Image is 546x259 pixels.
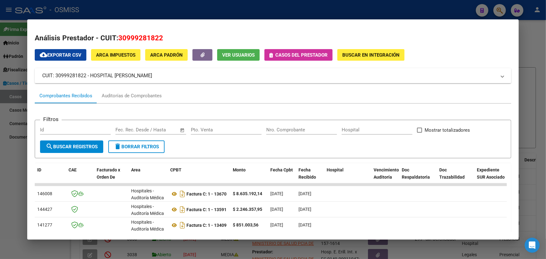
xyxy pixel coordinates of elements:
strong: Factura C: 1 - 13409 [186,223,227,228]
span: [DATE] [299,207,311,212]
span: Exportar CSV [40,52,81,58]
span: CPBT [170,167,181,172]
span: Buscar en Integración [342,52,400,58]
datatable-header-cell: ID [35,163,66,191]
datatable-header-cell: CAE [66,163,94,191]
span: Hospitales - Auditoría Médica [131,188,164,201]
datatable-header-cell: Hospital [324,163,371,191]
h2: Análisis Prestador - CUIT: [35,33,511,43]
strong: $ 2.246.357,95 [233,207,262,212]
datatable-header-cell: Vencimiento Auditoría [371,163,399,191]
datatable-header-cell: Expediente SUR Asociado [474,163,509,191]
strong: Factura C: 1 - 13670 [186,191,227,196]
span: ARCA Impuestos [96,52,135,58]
datatable-header-cell: Doc Respaldatoria [399,163,437,191]
datatable-header-cell: Monto [230,163,268,191]
span: Borrar Filtros [114,144,159,150]
datatable-header-cell: Doc Trazabilidad [437,163,474,191]
span: Vencimiento Auditoría [374,167,399,180]
i: Descargar documento [178,189,186,199]
mat-panel-title: CUIT: 30999281822 - HOSPITAL [PERSON_NAME] [42,72,496,79]
span: ID [37,167,41,172]
span: 30999281822 [118,34,163,42]
span: 144427 [37,207,52,212]
span: [DATE] [270,207,283,212]
mat-icon: delete [114,143,121,150]
button: Borrar Filtros [108,140,165,153]
button: Ver Usuarios [217,49,260,61]
span: Doc Respaldatoria [402,167,430,180]
button: Buscar Registros [40,140,103,153]
span: Fecha Recibido [299,167,316,180]
button: ARCA Impuestos [91,49,140,61]
i: Descargar documento [178,205,186,215]
span: [DATE] [270,191,283,196]
span: Buscar Registros [46,144,98,150]
button: Open calendar [179,127,186,134]
span: Casos del prestador [275,52,328,58]
div: Open Intercom Messenger [525,238,540,253]
span: [DATE] [270,222,283,227]
h3: Filtros [40,115,62,123]
div: Comprobantes Recibidos [39,92,92,99]
span: Hospitales - Auditoría Médica [131,220,164,232]
span: Fecha Cpbt [270,167,293,172]
strong: $ 8.635.192,14 [233,191,262,196]
strong: $ 851.003,56 [233,222,258,227]
button: ARCA Padrón [145,49,188,61]
datatable-header-cell: Facturado x Orden De [94,163,129,191]
span: Doc Trazabilidad [439,167,465,180]
span: 141277 [37,222,52,227]
span: Ver Usuarios [222,52,255,58]
mat-icon: cloud_download [40,51,47,58]
i: Descargar documento [178,220,186,230]
span: 146008 [37,191,52,196]
span: CAE [69,167,77,172]
strong: Factura C: 1 - 13591 [186,207,227,212]
datatable-header-cell: Area [129,163,168,191]
span: Expediente SUR Asociado [477,167,505,180]
input: Fecha inicio [115,127,141,133]
input: Fecha fin [146,127,177,133]
span: Mostrar totalizadores [425,126,470,134]
span: ARCA Padrón [150,52,183,58]
span: Hospitales - Auditoría Médica [131,204,164,216]
span: Area [131,167,140,172]
button: Buscar en Integración [337,49,405,61]
mat-icon: search [46,143,53,150]
datatable-header-cell: Fecha Cpbt [268,163,296,191]
span: Facturado x Orden De [97,167,120,180]
div: Auditorías de Comprobantes [102,92,162,99]
mat-expansion-panel-header: CUIT: 30999281822 - HOSPITAL [PERSON_NAME] [35,68,511,83]
span: Hospital [327,167,344,172]
span: Monto [233,167,246,172]
datatable-header-cell: Fecha Recibido [296,163,324,191]
span: [DATE] [299,191,311,196]
span: [DATE] [299,222,311,227]
datatable-header-cell: CPBT [168,163,230,191]
button: Exportar CSV [35,49,86,61]
button: Casos del prestador [264,49,333,61]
